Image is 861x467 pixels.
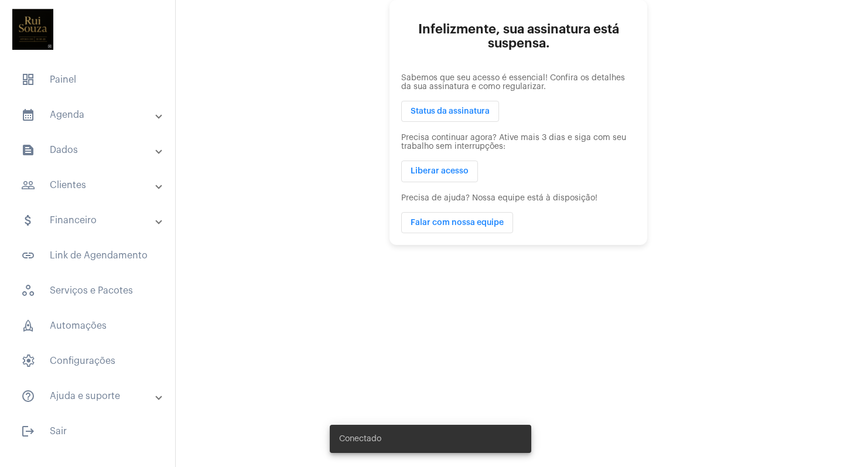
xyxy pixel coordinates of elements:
span: Automações [12,312,163,340]
span: Liberar acesso [411,168,469,176]
img: ccb5d41e-0bfb-24d3-bef9-e6538bf4521d.jpeg [9,6,56,53]
mat-panel-title: Agenda [21,108,156,122]
mat-expansion-panel-header: sidenav iconClientes [7,171,175,199]
mat-icon: sidenav icon [21,389,35,403]
mat-expansion-panel-header: sidenav iconAgenda [7,101,175,129]
p: Sabemos que seu acesso é essencial! Confira os detalhes da sua assinatura e como regularizar. [401,74,635,91]
span: Status da assinatura [411,107,490,115]
span: sidenav icon [21,354,35,368]
span: Configurações [12,347,163,375]
span: sidenav icon [21,319,35,333]
p: Precisa continuar agora? Ative mais 3 dias e siga com seu trabalho sem interrupções: [401,134,635,151]
span: Sair [12,417,163,445]
mat-panel-title: Financeiro [21,213,156,227]
span: Serviços e Pacotes [12,277,163,305]
mat-icon: sidenav icon [21,178,35,192]
button: Status da assinatura [401,101,499,122]
mat-expansion-panel-header: sidenav iconDados [7,136,175,164]
mat-panel-title: Dados [21,143,156,157]
h2: Infelizmente, sua assinatura está suspensa. [401,22,635,50]
span: Conectado [339,433,381,445]
span: Painel [12,66,163,94]
p: Precisa de ajuda? Nossa equipe está à disposição! [401,194,635,203]
mat-icon: sidenav icon [21,424,35,438]
mat-expansion-panel-header: sidenav iconAjuda e suporte [7,382,175,410]
span: Link de Agendamento [12,241,163,270]
mat-expansion-panel-header: sidenav iconFinanceiro [7,206,175,234]
mat-icon: sidenav icon [21,213,35,227]
span: sidenav icon [21,73,35,87]
mat-panel-title: Clientes [21,178,156,192]
span: sidenav icon [21,284,35,298]
button: Falar com nossa equipe [401,212,513,233]
mat-icon: sidenav icon [21,248,35,263]
mat-panel-title: Ajuda e suporte [21,389,156,403]
span: Falar com nossa equipe [411,219,504,227]
mat-icon: sidenav icon [21,143,35,157]
mat-icon: sidenav icon [21,108,35,122]
button: Liberar acesso [401,161,478,182]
